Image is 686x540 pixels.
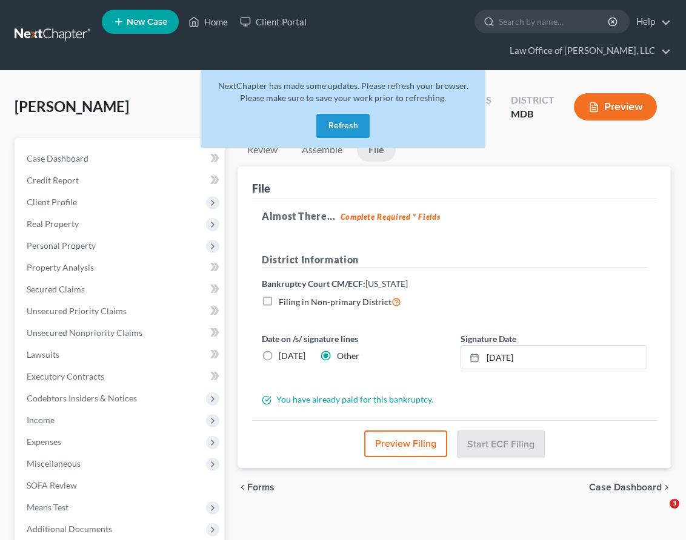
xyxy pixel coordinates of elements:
span: [DATE] [279,351,305,361]
div: District [511,93,554,107]
div: File [252,181,270,196]
span: Property Analysis [27,262,94,272]
button: Preview [574,93,657,120]
span: Case Dashboard [27,153,88,163]
a: Lawsuits [17,344,225,366]
span: Case Dashboard [589,482,662,492]
label: Date on /s/ signature lines [262,332,448,345]
a: Unsecured Priority Claims [17,300,225,322]
span: Means Test [27,502,68,512]
span: Codebtors Insiders & Notices [27,393,137,403]
iframe: Intercom live chat [645,499,674,528]
span: [PERSON_NAME] [15,97,129,115]
h5: Almost There... [262,209,647,223]
a: Home [182,11,234,33]
a: Secured Claims [17,278,225,300]
input: Search by name... [499,10,610,33]
span: Personal Property [27,240,96,251]
a: [DATE] [461,346,647,369]
label: Bankruptcy Court CM/ECF: [262,277,408,290]
div: MDB [511,107,554,121]
a: Case Dashboard chevron_right [589,482,671,492]
span: Unsecured Priority Claims [27,306,127,316]
span: Executory Contracts [27,371,104,381]
strong: Complete Required * Fields [341,212,441,222]
h5: District Information [262,252,647,268]
span: New Case [127,18,167,27]
a: SOFA Review [17,475,225,496]
a: Credit Report [17,170,225,191]
span: Unsecured Nonpriority Claims [27,328,142,338]
a: Client Portal [234,11,313,33]
span: Client Profile [27,197,77,207]
label: Signature Date [461,332,516,345]
span: Real Property [27,219,79,229]
div: You have already paid for this bankruptcy. [256,393,653,406]
span: SOFA Review [27,480,77,490]
button: Preview Filing [364,430,447,457]
span: Additional Documents [27,524,112,534]
a: Law Office of [PERSON_NAME], LLC [504,40,671,62]
button: chevron_left Forms [238,482,291,492]
button: Refresh [316,114,370,138]
a: Executory Contracts [17,366,225,387]
a: Case Dashboard [17,148,225,170]
span: Forms [247,482,275,492]
span: Filing in Non-primary District [279,297,391,307]
a: Property Analysis [17,257,225,278]
i: chevron_right [662,482,671,492]
a: Unsecured Nonpriority Claims [17,322,225,344]
span: Other [337,351,359,361]
span: 3 [670,499,679,509]
span: Miscellaneous [27,458,81,469]
a: Help [630,11,671,33]
i: chevron_left [238,482,247,492]
span: Credit Report [27,175,79,185]
span: Secured Claims [27,284,85,294]
span: Income [27,415,55,425]
button: Start ECF Filing [457,430,545,458]
span: [US_STATE] [365,278,408,289]
span: Expenses [27,436,61,447]
span: NextChapter has made some updates. Please refresh your browser. Please make sure to save your wor... [218,81,468,103]
span: Lawsuits [27,349,59,360]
